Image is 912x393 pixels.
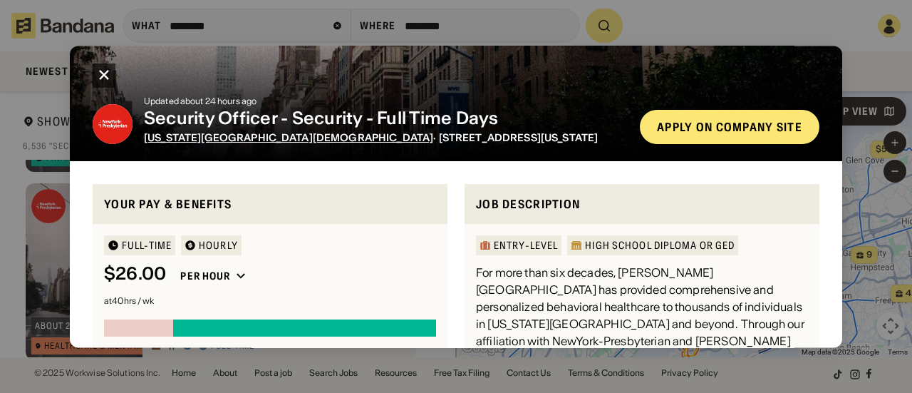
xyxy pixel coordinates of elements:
[494,241,558,251] div: Entry-Level
[180,270,230,283] div: Per hour
[144,108,628,129] div: Security Officer - Security - Full Time Days
[104,265,166,285] div: $ 26.00
[104,195,436,213] div: Your pay & benefits
[144,97,628,106] div: Updated about 24 hours ago
[93,104,133,144] img: New York Presbyterian logo
[122,241,172,251] div: Full-time
[144,132,628,144] div: · [STREET_ADDRESS][US_STATE]
[657,121,802,133] div: Apply on company site
[104,297,436,306] div: at 40 hrs / wk
[144,131,433,144] span: [US_STATE][GEOGRAPHIC_DATA][DEMOGRAPHIC_DATA]
[585,241,735,251] div: High School Diploma or GED
[199,241,238,251] div: HOURLY
[476,195,808,213] div: Job Description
